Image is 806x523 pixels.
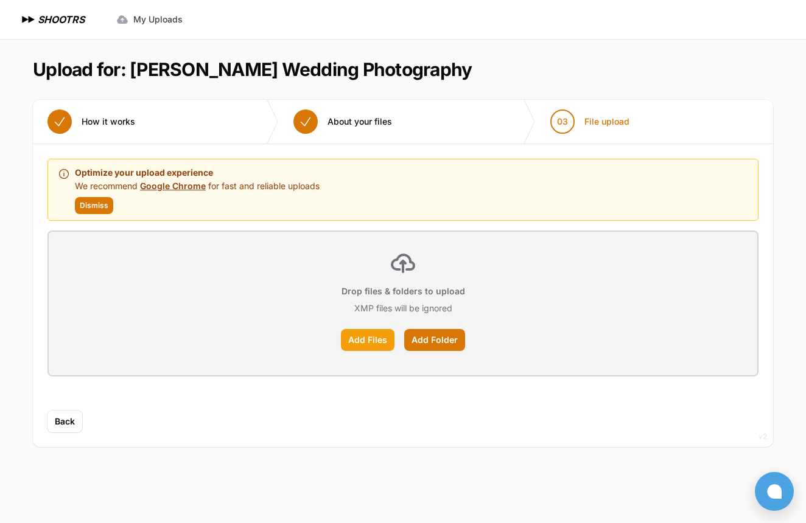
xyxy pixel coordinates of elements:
[133,13,183,26] span: My Uploads
[55,415,75,428] span: Back
[584,116,629,128] span: File upload
[755,472,794,511] button: Open chat window
[557,116,568,128] span: 03
[38,12,85,27] h1: SHOOTRS
[75,165,320,180] p: Optimize your upload experience
[404,329,465,351] label: Add Folder
[75,197,113,214] button: Dismiss
[19,12,85,27] a: SHOOTRS SHOOTRS
[759,429,767,444] div: v2
[33,58,472,80] h1: Upload for: [PERSON_NAME] Wedding Photography
[19,12,38,27] img: SHOOTRS
[33,100,150,144] button: How it works
[80,201,108,210] span: Dismiss
[328,116,392,128] span: About your files
[341,329,394,351] label: Add Files
[47,410,82,432] button: Back
[140,181,206,191] a: Google Chrome
[342,285,465,297] p: Drop files & folders to upload
[536,100,644,144] button: 03 File upload
[82,116,135,128] span: How it works
[75,180,320,192] p: We recommend for fast and reliable uploads
[279,100,407,144] button: About your files
[109,9,190,30] a: My Uploads
[354,302,452,314] p: XMP files will be ignored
